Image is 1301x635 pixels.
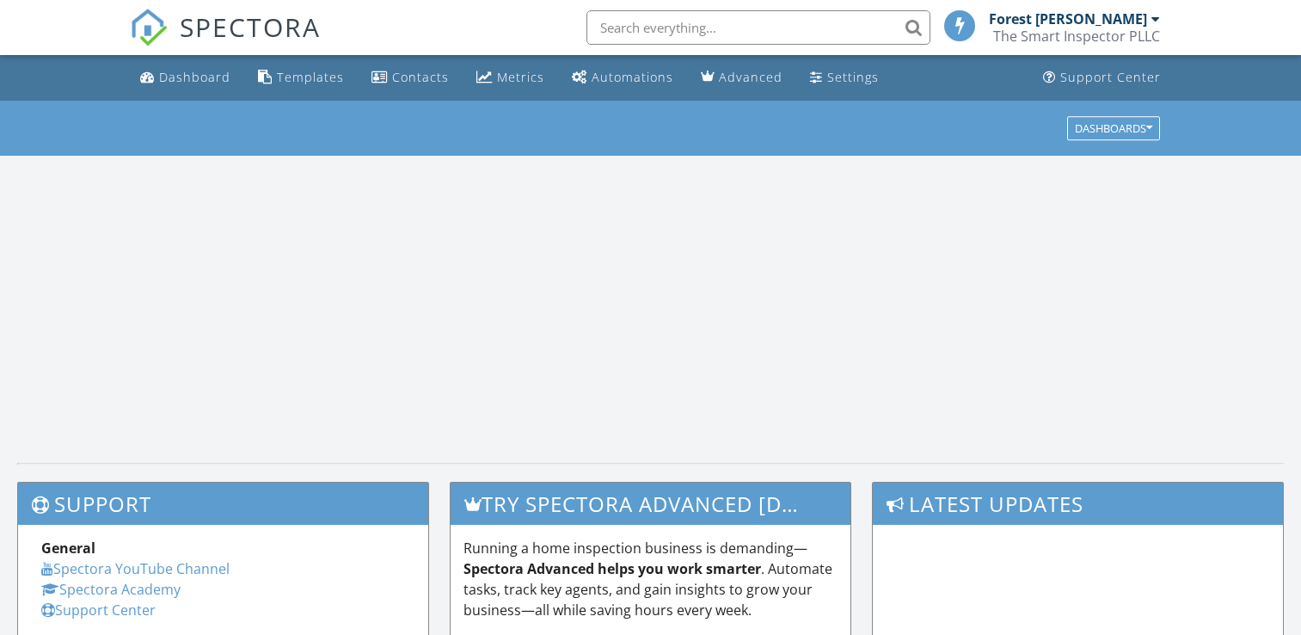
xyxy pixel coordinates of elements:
[130,23,321,59] a: SPECTORA
[392,69,449,85] div: Contacts
[41,559,230,578] a: Spectora YouTube Channel
[463,559,761,578] strong: Spectora Advanced helps you work smarter
[41,580,181,599] a: Spectora Academy
[497,69,544,85] div: Metrics
[694,62,789,94] a: Advanced
[180,9,321,45] span: SPECTORA
[803,62,886,94] a: Settings
[159,69,230,85] div: Dashboard
[277,69,344,85] div: Templates
[251,62,351,94] a: Templates
[133,62,237,94] a: Dashboard
[18,483,428,525] h3: Support
[451,483,850,525] h3: Try spectora advanced [DATE]
[873,483,1283,525] h3: Latest Updates
[1036,62,1168,94] a: Support Center
[1067,116,1160,140] button: Dashboards
[586,10,930,45] input: Search everything...
[463,538,838,620] p: Running a home inspection business is demanding— . Automate tasks, track key agents, and gain ins...
[592,69,673,85] div: Automations
[993,28,1160,45] div: The Smart Inspector PLLC
[989,10,1147,28] div: Forest [PERSON_NAME]
[1060,69,1161,85] div: Support Center
[827,69,879,85] div: Settings
[565,62,680,94] a: Automations (Basic)
[41,601,156,620] a: Support Center
[719,69,782,85] div: Advanced
[469,62,551,94] a: Metrics
[1075,122,1152,134] div: Dashboards
[41,539,95,558] strong: General
[365,62,456,94] a: Contacts
[130,9,168,46] img: The Best Home Inspection Software - Spectora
